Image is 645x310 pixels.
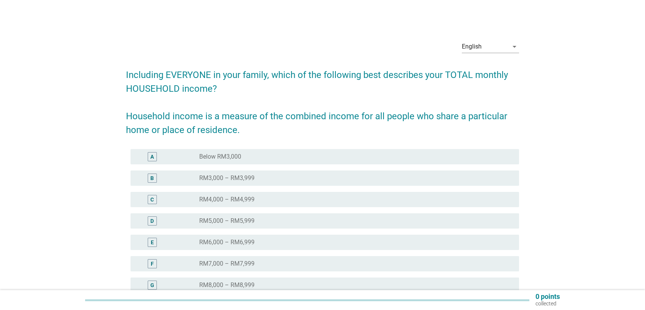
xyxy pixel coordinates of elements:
[150,174,154,182] div: B
[199,153,241,161] label: Below RM3,000
[150,153,154,161] div: A
[150,217,154,225] div: D
[151,239,154,247] div: E
[151,260,154,268] div: F
[150,196,154,204] div: C
[199,196,255,203] label: RM4,000 – RM4,999
[199,217,255,225] label: RM5,000 – RM5,999
[199,260,255,268] label: RM7,000 – RM7,999
[199,239,255,246] label: RM6,000 – RM6,999
[510,42,519,51] i: arrow_drop_down
[199,281,255,289] label: RM8,000 – RM8,999
[535,300,560,307] p: collected
[462,43,482,50] div: English
[126,60,519,137] h2: Including EVERYONE in your family, which of the following best describes your TOTAL monthly HOUSE...
[150,281,154,289] div: G
[199,174,255,182] label: RM3,000 – RM3,999
[535,293,560,300] p: 0 points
